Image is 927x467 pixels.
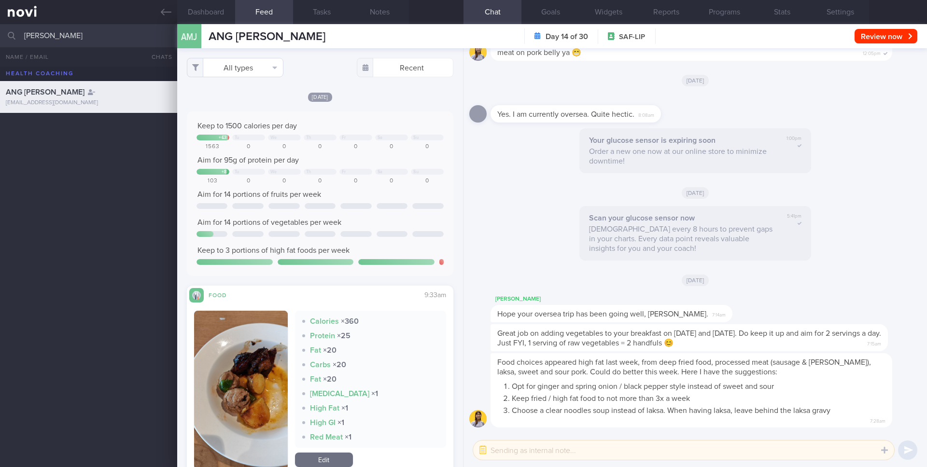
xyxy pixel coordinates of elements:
[304,178,337,185] div: 0
[345,433,351,441] strong: × 1
[197,191,321,198] span: Aim for 14 portions of fruits per week
[787,136,801,142] span: 1:00pm
[333,361,346,369] strong: × 20
[175,18,204,55] div: AMJ
[589,214,695,222] strong: Scan your glucose sensor now
[310,332,335,340] strong: Protein
[589,137,716,144] strong: Your glucose sensor is expiring soon
[197,247,350,254] span: Keep to 3 portions of high fat foods per week
[682,275,709,286] span: [DATE]
[337,419,344,426] strong: × 1
[197,156,299,164] span: Aim for 95g of protein per day
[867,338,881,347] span: 7:15am
[268,143,301,151] div: 0
[378,169,383,175] div: Sa
[270,135,277,140] div: We
[589,147,772,166] p: Order a new one now at our online store to minimize downtime!
[209,31,325,42] span: ANG [PERSON_NAME]
[682,75,709,86] span: [DATE]
[341,317,359,325] strong: × 360
[375,178,408,185] div: 0
[306,135,311,140] div: Th
[411,178,444,185] div: 0
[546,32,588,41] strong: Day 14 of 30
[413,135,419,140] div: Su
[310,346,321,354] strong: Fat
[310,433,343,441] strong: Red Meat
[197,143,229,151] div: 1563
[323,375,337,383] strong: × 20
[497,358,871,376] span: Food choices appeared high fat last week, from deep fried food, processed meat (sausage & [PERSON...
[341,404,348,412] strong: × 1
[308,93,332,102] span: [DATE]
[270,169,277,175] div: We
[638,110,654,119] span: 8:08am
[197,122,297,130] span: Keep to 1500 calories per day
[413,169,419,175] div: Su
[187,58,283,77] button: All types
[619,32,645,42] span: SAF-LIP
[855,29,917,43] button: Review now
[512,403,885,415] li: Choose a clear noodles soup instead of laksa. When having laksa, leave behind the laksa gravy
[139,47,177,67] button: Chats
[339,178,372,185] div: 0
[232,178,265,185] div: 0
[304,143,337,151] div: 0
[375,143,408,151] div: 0
[512,379,885,391] li: Opt for ginger and spring onion / black pepper style instead of sweet and sour
[310,375,321,383] strong: Fat
[6,99,171,107] div: [EMAIL_ADDRESS][DOMAIN_NAME]
[497,39,880,56] span: [DATE] breakfast look slightly different from usual intake 😅 Are you on a trip now? Remember to r...
[682,187,709,199] span: [DATE]
[787,213,801,220] span: 5:41pm
[197,219,341,226] span: Aim for 14 portions of vegetables per week
[310,317,339,325] strong: Calories
[6,88,84,96] span: ANG [PERSON_NAME]
[323,346,337,354] strong: × 20
[219,135,227,140] div: + 63
[306,169,311,175] div: Th
[235,169,239,175] div: Tu
[371,390,378,398] strong: × 1
[310,390,369,398] strong: [MEDICAL_DATA]
[232,143,265,151] div: 0
[342,135,346,140] div: Fr
[342,169,346,175] div: Fr
[497,339,674,347] span: Just FYI, 1 serving of raw vegetables = 2 handfuls 😊
[268,178,301,185] div: 0
[235,135,239,140] div: Tu
[512,391,885,403] li: Keep fried / high fat food to not more than 3x a week
[411,143,444,151] div: 0
[310,404,339,412] strong: High Fat
[712,309,726,318] span: 7:14am
[378,135,383,140] div: Sa
[497,330,881,337] span: Great job on adding vegetables to your breakfast on [DATE] and [DATE]. Do keep it up and aim for ...
[339,143,372,151] div: 0
[310,361,331,369] strong: Carbs
[424,292,446,299] span: 9:33am
[589,224,772,253] p: [DEMOGRAPHIC_DATA] every 8 hours to prevent gaps in your charts. Every data point reveals valuabl...
[197,178,229,185] div: 103
[497,310,708,318] span: Hope your oversea trip has been going well, [PERSON_NAME].
[295,453,353,467] a: Edit
[204,290,242,299] div: Food
[497,110,634,118] span: Yes. I am currently oversea. Quite hectic.
[222,169,227,175] div: + 8
[870,415,885,425] span: 7:28am
[863,48,881,57] span: 12:05pm
[337,332,351,340] strong: × 25
[491,293,761,305] div: [PERSON_NAME]
[310,419,336,426] strong: High GI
